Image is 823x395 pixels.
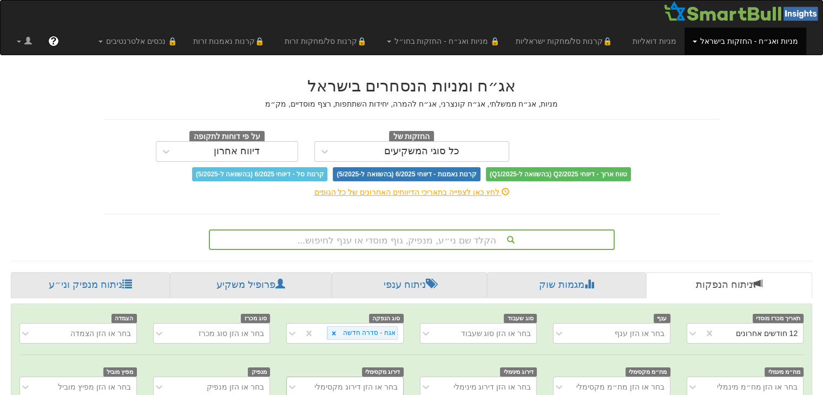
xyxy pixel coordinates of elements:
a: מניות דואליות [624,28,684,55]
span: ? [50,36,56,47]
div: בחר או הזן הצמדה [70,328,131,339]
span: קרנות סל - דיווחי 6/2025 (בהשוואה ל-5/2025) [192,167,327,181]
h2: אג״ח ומניות הנסחרים בישראל [103,77,720,95]
div: בחר או הזן סוג שעבוד [460,328,531,339]
a: 🔒קרנות נאמנות זרות [185,28,277,55]
div: דיווח אחרון [214,146,260,157]
div: אגח - סדרה חדשה [340,327,397,339]
span: דירוג מקסימלי [362,367,404,377]
a: ? [40,28,67,55]
span: מנפיק [248,367,270,377]
div: הקלד שם ני״ע, מנפיק, גוף מוסדי או ענף לחיפוש... [210,231,614,249]
a: 🔒קרנות סל/מחקות זרות [276,28,378,55]
span: דירוג מינימלי [500,367,537,377]
span: מח״מ מינמלי [765,367,804,377]
a: ניתוח מנפיק וני״ע [11,272,170,298]
span: סוג הנפקה [369,314,404,323]
span: סוג מכרז [241,314,270,323]
a: ניתוח ענפי [332,272,487,298]
span: מח״מ מקסימלי [626,367,670,377]
span: החזקות של [389,131,434,143]
h5: מניות, אג״ח ממשלתי, אג״ח קונצרני, אג״ח להמרה, יחידות השתתפות, רצף מוסדיים, מק״מ [103,100,720,108]
div: בחר או הזן מח״מ מקסימלי [576,381,664,392]
a: 🔒קרנות סל/מחקות ישראליות [508,28,624,55]
div: לחץ כאן לצפייה בתאריכי הדיווחים האחרונים של כל הגופים [95,187,728,198]
span: על פי דוחות לתקופה [189,131,265,143]
div: בחר או הזן מפיץ מוביל [58,381,131,392]
div: בחר או הזן ענף [615,328,664,339]
a: מניות ואג״ח - החזקות בישראל [684,28,806,55]
span: ענף [654,314,670,323]
a: ניתוח הנפקות [646,272,812,298]
a: 🔒 מניות ואג״ח - החזקות בחו״ל [379,28,508,55]
span: טווח ארוך - דיווחי Q2/2025 (בהשוואה ל-Q1/2025) [486,167,631,181]
img: Smartbull [663,1,822,22]
div: כל סוגי המשקיעים [384,146,459,157]
span: מפיץ מוביל [103,367,137,377]
div: 12 חודשים אחרונים [736,328,798,339]
a: פרופיל משקיע [170,272,332,298]
a: מגמות שוק [487,272,647,298]
div: בחר או הזן דירוג מינימלי [453,381,531,392]
div: בחר או הזן סוג מכרז [199,328,264,339]
div: בחר או הזן דירוג מקסימלי [314,381,398,392]
div: בחר או הזן מח״מ מינמלי [716,381,798,392]
span: תאריך מכרז מוסדי [753,314,804,323]
span: קרנות נאמנות - דיווחי 6/2025 (בהשוואה ל-5/2025) [333,167,480,181]
span: הצמדה [111,314,137,323]
div: בחר או הזן מנפיק [207,381,264,392]
a: 🔒 נכסים אלטרנטיבים [90,28,185,55]
span: סוג שעבוד [504,314,537,323]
